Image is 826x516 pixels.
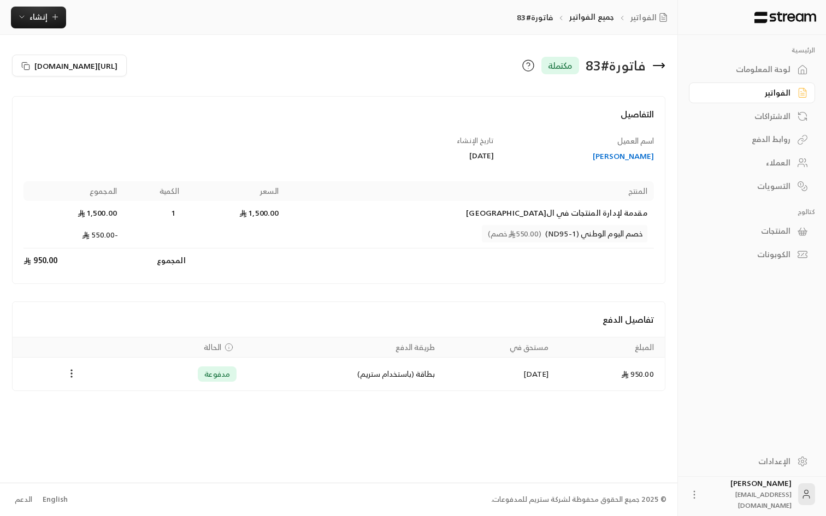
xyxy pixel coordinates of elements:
table: Products [23,181,654,272]
table: Payments [13,337,665,390]
a: لوحة المعلومات [689,59,815,80]
button: إنشاء [11,7,66,28]
span: (550.00 خصم) [488,227,542,240]
th: المنتج [285,181,653,201]
div: روابط الدفع [703,134,790,145]
h4: تفاصيل الدفع [23,313,654,326]
div: الفواتير [703,87,790,98]
div: فاتورة # 83 [586,57,646,74]
div: لوحة المعلومات [703,64,790,75]
th: طريقة الدفع [243,337,441,358]
span: الحالة [204,342,221,353]
span: خصم اليوم الوطني (ND95-1) [482,225,647,242]
td: بطاقة (باستخدام ستريم) [243,358,441,390]
p: فاتورة#83 [517,12,553,23]
a: العملاء [689,152,815,174]
a: المنتجات [689,221,815,242]
span: اسم العميل [617,134,654,147]
h4: التفاصيل [23,108,654,132]
img: Logo [753,11,817,23]
span: إنشاء [29,10,48,23]
a: التسويات [689,175,815,197]
div: التسويات [703,181,790,192]
nav: breadcrumb [517,11,672,23]
td: 1,500.00 [23,201,123,225]
span: 1 [168,207,179,218]
th: مستحق في [441,337,555,358]
div: الكوبونات [703,249,790,260]
span: [EMAIL_ADDRESS][DOMAIN_NAME] [735,489,792,511]
a: روابط الدفع [689,129,815,150]
a: الفواتير [689,82,815,104]
a: الكوبونات [689,244,815,265]
a: جميع الفواتير [569,10,614,23]
p: الرئيسية [689,46,815,55]
div: المنتجات [703,226,790,236]
button: [URL][DOMAIN_NAME] [12,55,127,76]
div: English [43,494,68,505]
div: [DATE] [344,150,494,161]
td: مقدمة لإدارة المنتجات في ال[GEOGRAPHIC_DATA] [285,201,653,225]
td: 1,500.00 [186,201,286,225]
th: المبلغ [555,337,665,358]
th: السعر [186,181,286,201]
td: المجموع [123,248,186,272]
a: الاشتراكات [689,105,815,127]
span: مدفوعة [204,369,230,379]
span: -550.00 [82,228,118,241]
th: المجموع [23,181,123,201]
td: [DATE] [441,358,555,390]
div: الاشتراكات [703,111,790,122]
th: الكمية [123,181,186,201]
a: [PERSON_NAME] [504,151,654,162]
a: الفواتير [630,12,672,23]
div: العملاء [703,157,790,168]
a: الدعم [11,490,36,509]
div: الإعدادات [703,456,790,467]
td: 950.00 [555,358,665,390]
span: [URL][DOMAIN_NAME] [34,60,117,72]
a: الإعدادات [689,450,815,472]
span: تاريخ الإنشاء [457,134,494,147]
p: كتالوج [689,207,815,216]
span: مكتملة [548,59,573,72]
div: © 2025 جميع الحقوق محفوظة لشركة ستريم للمدفوعات. [491,494,666,505]
td: 950.00 [23,248,123,272]
div: [PERSON_NAME] [706,478,792,511]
